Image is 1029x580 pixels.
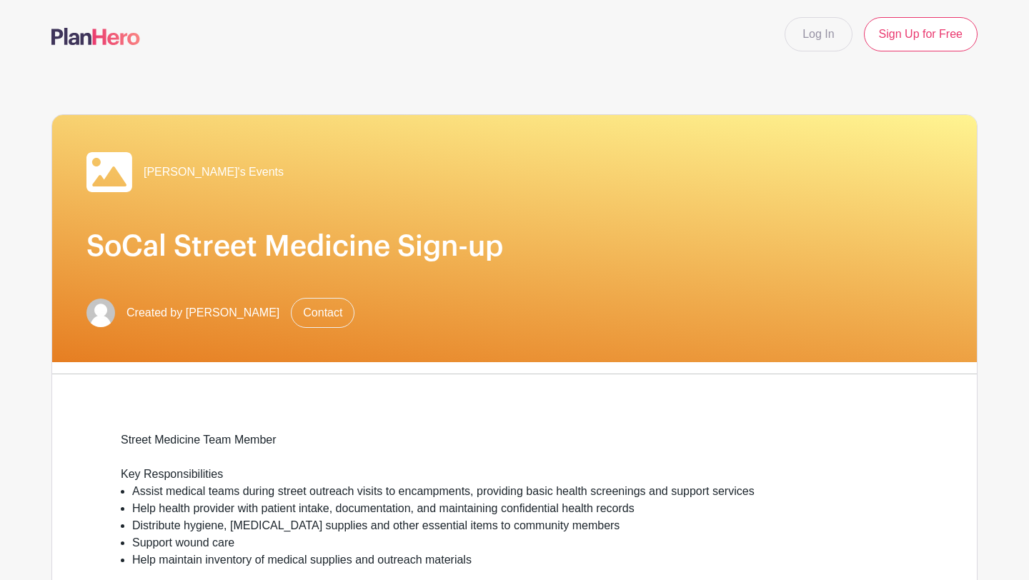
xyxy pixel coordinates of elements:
[132,483,908,500] li: Assist medical teams during street outreach visits to encampments, providing basic health screeni...
[291,298,354,328] a: Contact
[51,28,140,45] img: logo-507f7623f17ff9eddc593b1ce0a138ce2505c220e1c5a4e2b4648c50719b7d32.svg
[132,534,908,551] li: Support wound care
[144,164,284,181] span: [PERSON_NAME]'s Events
[86,229,943,264] h1: SoCal Street Medicine Sign-up
[132,517,908,534] li: Distribute hygiene, [MEDICAL_DATA] supplies and other essential items to community members
[132,551,908,569] li: Help maintain inventory of medical supplies and outreach materials
[121,431,908,466] div: Street Medicine Team Member
[121,466,908,483] div: Key Responsibilities
[86,299,115,327] img: default-ce2991bfa6775e67f084385cd625a349d9dcbb7a52a09fb2fda1e96e2d18dcdb.png
[132,500,908,517] li: Help health provider with patient intake, documentation, and maintaining confidential health records
[864,17,978,51] a: Sign Up for Free
[785,17,852,51] a: Log In
[126,304,279,321] span: Created by [PERSON_NAME]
